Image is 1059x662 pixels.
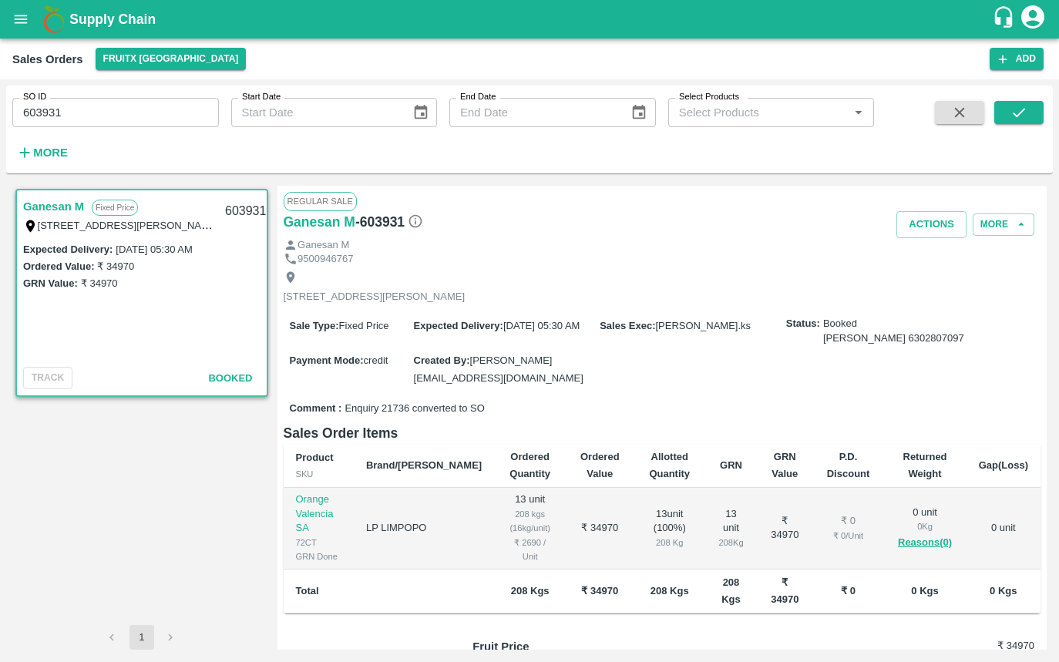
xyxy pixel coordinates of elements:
h6: - 603931 [355,211,423,233]
b: Gap(Loss) [979,459,1028,471]
p: Fixed Price [92,200,138,216]
span: [PERSON_NAME][EMAIL_ADDRESS][DOMAIN_NAME] [414,355,583,383]
div: 208 Kg [646,536,693,549]
b: Allotted Quantity [649,451,690,479]
b: ₹ 34970 [771,576,798,605]
b: Supply Chain [69,12,156,27]
span: Booked [208,372,252,384]
td: ₹ 34970 [757,488,813,570]
b: 208 Kgs [651,585,689,596]
label: GRN Value: [23,277,78,289]
b: GRN Value [772,451,798,479]
label: Created By : [414,355,470,366]
div: 0 Kg [896,519,953,533]
b: ₹ 34970 [581,585,618,596]
b: Ordered Value [580,451,620,479]
div: 13 unit ( 100 %) [646,507,693,550]
div: ₹ 2690 / Unit [506,536,553,564]
label: Ordered Value: [23,260,94,272]
h6: ₹ 34970 [941,638,1034,654]
td: ₹ 34970 [566,488,634,570]
button: open drawer [3,2,39,37]
div: 208 Kg [718,536,745,549]
button: More [973,213,1034,236]
td: 0 unit [967,488,1041,570]
span: [DATE] 05:30 AM [503,320,580,331]
div: ₹ 0 / Unit [825,529,872,543]
div: 13 unit [718,507,745,550]
input: End Date [449,98,618,127]
strong: More [33,146,68,159]
b: 208 Kgs [721,576,741,605]
nav: pagination navigation [98,625,186,650]
button: Choose date [624,98,654,127]
b: Returned Weight [903,451,947,479]
span: [PERSON_NAME].ks [656,320,751,331]
label: Sales Exec : [600,320,655,331]
button: Select DC [96,48,247,70]
div: SKU [296,467,341,481]
label: SO ID [23,91,46,103]
input: Enter SO ID [12,98,219,127]
b: Total [296,585,319,596]
p: Fruit Price [472,638,613,655]
p: 9500946767 [298,252,353,267]
button: Actions [896,211,967,238]
button: More [12,139,72,166]
div: 72CT [296,536,341,549]
label: Expected Delivery : [414,320,503,331]
b: P.D. Discount [827,451,870,479]
b: Brand/[PERSON_NAME] [366,459,482,471]
a: Supply Chain [69,8,992,30]
span: credit [364,355,388,366]
label: Status: [786,317,820,331]
h6: Sales Order Items [284,422,1041,444]
div: Sales Orders [12,49,83,69]
span: Enquiry 21736 converted to SO [345,402,484,416]
b: Product [296,452,334,463]
div: 208 kgs (16kg/unit) [506,507,553,536]
label: Sale Type : [290,320,339,331]
div: account of current user [1019,3,1047,35]
label: ₹ 34970 [81,277,118,289]
input: Select Products [673,102,845,123]
div: ₹ 0 [825,514,872,529]
label: Payment Mode : [290,355,364,366]
span: Fixed Price [339,320,389,331]
label: [DATE] 05:30 AM [116,244,192,255]
label: ₹ 34970 [97,260,134,272]
td: 13 unit [494,488,566,570]
label: Comment : [290,402,342,416]
p: Orange Valencia SA [296,492,341,536]
input: Start Date [231,98,400,127]
a: Ganesan M [23,197,84,217]
p: Ganesan M [298,238,349,253]
td: LP LIMPOPO [354,488,494,570]
button: Open [849,102,869,123]
div: 0 unit [896,506,953,552]
label: End Date [460,91,496,103]
button: Add [990,48,1044,70]
p: [STREET_ADDRESS][PERSON_NAME] [284,290,466,304]
button: Choose date [406,98,435,127]
b: 0 Kgs [911,585,938,596]
b: ₹ 0 [841,585,856,596]
span: Regular Sale [284,192,357,210]
div: customer-support [992,5,1019,33]
a: Ganesan M [284,211,355,233]
div: GRN Done [296,549,341,563]
b: 0 Kgs [990,585,1017,596]
label: Expected Delivery : [23,244,113,255]
img: logo [39,4,69,35]
label: Start Date [242,91,281,103]
div: 603931 [216,193,275,230]
button: page 1 [129,625,154,650]
span: Booked [823,317,964,345]
div: [PERSON_NAME] 6302807097 [823,331,964,346]
b: Ordered Quantity [509,451,550,479]
label: Select Products [679,91,739,103]
label: [STREET_ADDRESS][PERSON_NAME] [38,219,220,231]
b: GRN [720,459,742,471]
b: 208 Kgs [511,585,550,596]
